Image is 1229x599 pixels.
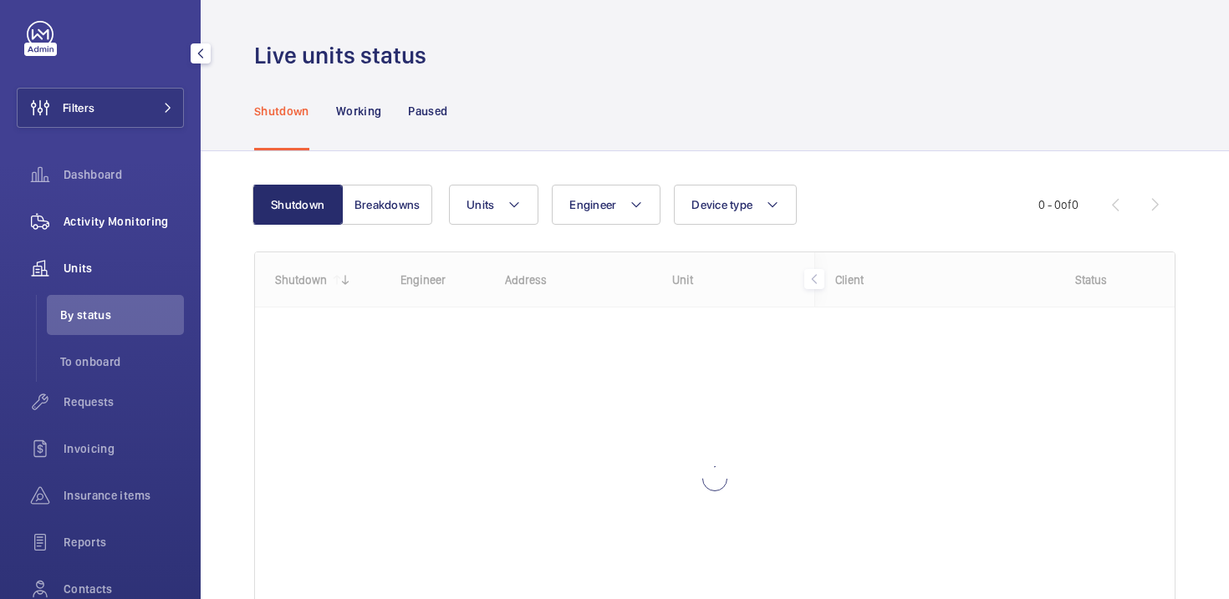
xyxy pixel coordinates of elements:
h1: Live units status [254,40,436,71]
span: Activity Monitoring [64,213,184,230]
span: Dashboard [64,166,184,183]
span: To onboard [60,353,184,370]
span: Invoicing [64,440,184,457]
button: Device type [674,185,797,225]
span: Requests [64,393,184,410]
button: Engineer [552,185,660,225]
span: Insurance items [64,487,184,504]
p: Paused [408,103,447,119]
span: Device type [691,198,752,211]
span: of [1061,198,1072,211]
span: Units [467,198,494,211]
span: By status [60,307,184,323]
span: Reports [64,534,184,551]
span: 0 - 0 0 [1038,199,1079,211]
button: Shutdown [252,185,343,225]
span: Contacts [64,581,184,597]
span: Engineer [569,198,616,211]
p: Working [336,103,381,119]
span: Units [64,260,184,277]
p: Shutdown [254,103,309,119]
button: Filters [17,88,184,128]
span: Filters [63,99,94,116]
button: Breakdowns [342,185,432,225]
button: Units [449,185,538,225]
